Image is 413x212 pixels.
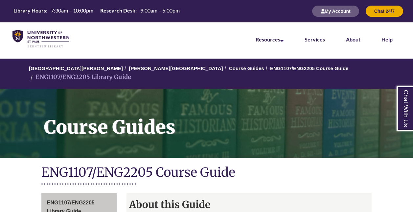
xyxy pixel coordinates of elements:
[11,7,48,14] th: Library Hours:
[312,6,359,17] button: My Account
[366,8,403,14] a: Chat 24/7
[51,7,93,13] span: 7:30am – 10:00pm
[129,66,223,71] a: [PERSON_NAME][GEOGRAPHIC_DATA]
[305,36,325,42] a: Services
[12,30,69,48] img: UNWSP Library Logo
[29,72,131,82] li: ENG1107/ENG2205 Library Guide
[41,164,372,182] h1: ENG1107/ENG2205 Course Guide
[229,66,264,71] a: Course Guides
[98,7,138,14] th: Research Desk:
[366,6,403,17] button: Chat 24/7
[270,66,348,71] a: ENG1107/ENG2205 Course Guide
[11,7,182,16] a: Hours Today
[29,66,123,71] a: [GEOGRAPHIC_DATA][PERSON_NAME]
[140,7,180,13] span: 9:00am – 5:00pm
[381,36,393,42] a: Help
[346,36,360,42] a: About
[312,8,359,14] a: My Account
[37,89,413,149] h1: Course Guides
[11,7,182,15] table: Hours Today
[256,36,284,42] a: Resources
